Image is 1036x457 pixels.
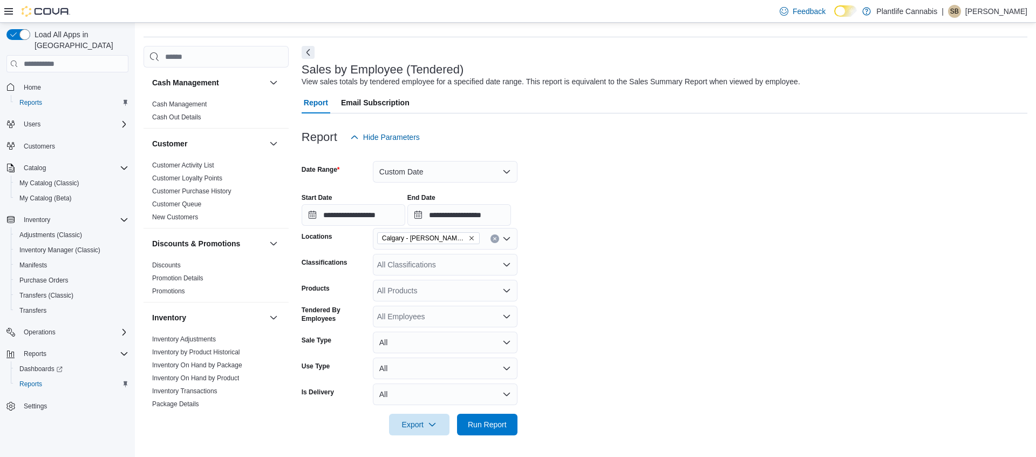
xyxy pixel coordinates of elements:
[457,414,517,435] button: Run Report
[24,216,50,224] span: Inventory
[302,362,330,371] label: Use Type
[2,79,133,95] button: Home
[152,162,214,169] a: Customer Activity List
[152,335,216,343] a: Inventory Adjustments
[144,159,289,228] div: Customer
[152,77,265,88] button: Cash Management
[152,238,265,249] button: Discounts & Promotions
[407,204,511,226] input: Press the down key to open a popover containing a calendar.
[373,358,517,379] button: All
[373,384,517,405] button: All
[19,246,100,254] span: Inventory Manager (Classic)
[152,213,198,221] a: New Customers
[144,98,289,128] div: Cash Management
[19,118,128,131] span: Users
[144,259,289,302] div: Discounts & Promotions
[152,174,222,182] a: Customer Loyalty Points
[11,288,133,303] button: Transfers (Classic)
[11,227,133,243] button: Adjustments (Classic)
[382,233,466,244] span: Calgary - [PERSON_NAME] Regional
[15,177,84,190] a: My Catalog (Classic)
[346,126,424,148] button: Hide Parameters
[876,5,937,18] p: Plantlife Cannabis
[302,284,330,293] label: Products
[302,63,464,76] h3: Sales by Employee (Tendered)
[152,138,265,149] button: Customer
[267,311,280,324] button: Inventory
[152,374,239,382] span: Inventory On Hand by Product
[948,5,961,18] div: Samantha Berting
[15,192,76,205] a: My Catalog (Beta)
[152,261,181,269] a: Discounts
[302,258,347,267] label: Classifications
[15,192,128,205] span: My Catalog (Beta)
[19,213,128,226] span: Inventory
[11,361,133,377] a: Dashboards
[302,204,405,226] input: Press the down key to open a popover containing a calendar.
[490,234,499,243] button: Clear input
[19,399,128,413] span: Settings
[2,160,133,176] button: Catalog
[11,258,133,273] button: Manifests
[19,326,128,339] span: Operations
[19,80,128,93] span: Home
[502,312,511,321] button: Open list of options
[19,365,63,373] span: Dashboards
[19,276,69,285] span: Purchase Orders
[15,362,128,375] span: Dashboards
[407,193,435,202] label: End Date
[502,234,511,243] button: Open list of options
[24,120,40,129] span: Users
[152,200,201,209] span: Customer Queue
[15,304,51,317] a: Transfers
[11,176,133,191] button: My Catalog (Classic)
[19,162,128,174] span: Catalog
[15,274,73,287] a: Purchase Orders
[15,96,46,109] a: Reports
[152,348,240,356] a: Inventory by Product Historical
[15,96,128,109] span: Reports
[11,95,133,110] button: Reports
[19,81,45,94] a: Home
[11,191,133,206] button: My Catalog (Beta)
[15,244,105,257] a: Inventory Manager (Classic)
[304,92,328,113] span: Report
[15,378,46,391] a: Reports
[152,312,265,323] button: Inventory
[302,46,315,59] button: Next
[19,118,45,131] button: Users
[267,76,280,89] button: Cash Management
[302,232,332,241] label: Locations
[11,377,133,392] button: Reports
[152,361,242,369] span: Inventory On Hand by Package
[152,374,239,382] a: Inventory On Hand by Product
[502,286,511,295] button: Open list of options
[152,287,185,295] a: Promotions
[19,162,50,174] button: Catalog
[19,291,73,300] span: Transfers (Classic)
[834,5,857,17] input: Dark Mode
[152,387,217,395] span: Inventory Transactions
[19,347,51,360] button: Reports
[793,6,826,17] span: Feedback
[2,138,133,154] button: Customers
[24,402,47,411] span: Settings
[2,117,133,132] button: Users
[302,165,340,174] label: Date Range
[19,347,128,360] span: Reports
[30,29,128,51] span: Load All Apps in [GEOGRAPHIC_DATA]
[19,140,59,153] a: Customers
[24,350,46,358] span: Reports
[152,100,207,108] a: Cash Management
[24,142,55,151] span: Customers
[11,303,133,318] button: Transfers
[363,132,420,143] span: Hide Parameters
[19,98,42,107] span: Reports
[19,400,51,413] a: Settings
[373,332,517,353] button: All
[152,361,242,369] a: Inventory On Hand by Package
[389,414,449,435] button: Export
